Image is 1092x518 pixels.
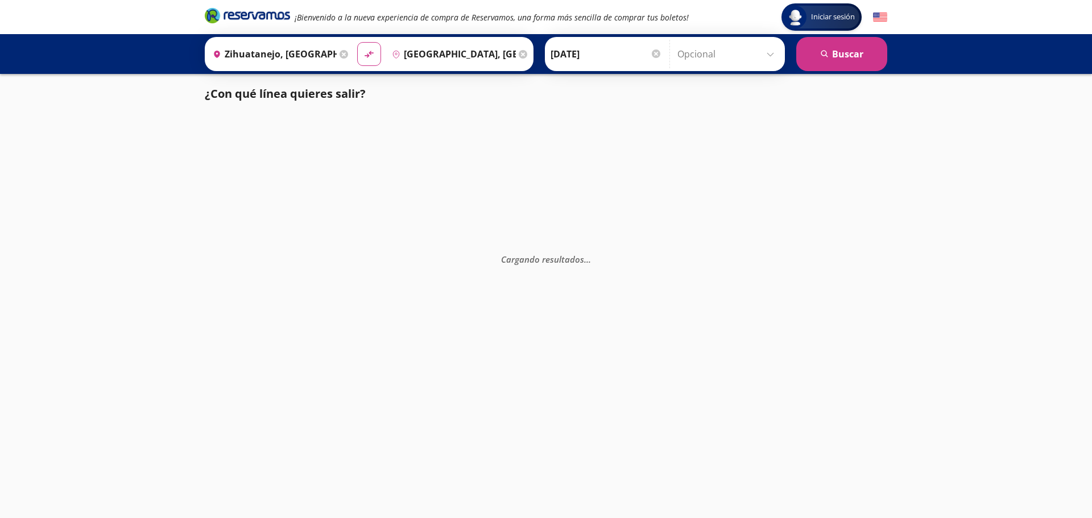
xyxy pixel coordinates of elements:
[677,40,779,68] input: Opcional
[586,253,589,264] span: .
[796,37,887,71] button: Buscar
[205,7,290,24] i: Brand Logo
[205,7,290,27] a: Brand Logo
[873,10,887,24] button: English
[387,40,516,68] input: Buscar Destino
[295,12,689,23] em: ¡Bienvenido a la nueva experiencia de compra de Reservamos, una forma más sencilla de comprar tus...
[208,40,337,68] input: Buscar Origen
[589,253,591,264] span: .
[205,85,366,102] p: ¿Con qué línea quieres salir?
[501,253,591,264] em: Cargando resultados
[584,253,586,264] span: .
[551,40,662,68] input: Elegir Fecha
[806,11,859,23] span: Iniciar sesión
